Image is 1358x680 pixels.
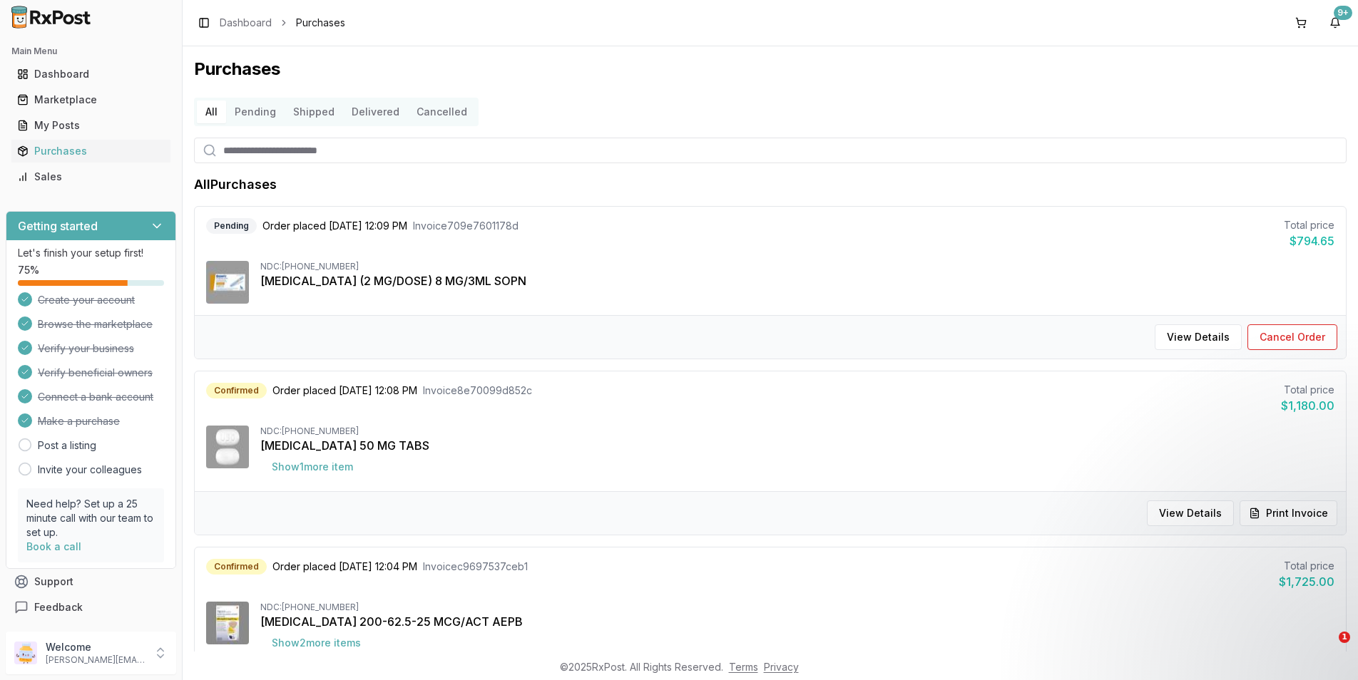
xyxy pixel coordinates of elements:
div: Purchases [17,144,165,158]
button: Support [6,569,176,594]
span: Order placed [DATE] 12:08 PM [272,383,417,398]
div: My Posts [17,118,165,133]
div: NDC: [PHONE_NUMBER] [260,261,1334,272]
span: 1 [1339,632,1350,643]
div: [MEDICAL_DATA] 50 MG TABS [260,437,1334,454]
img: User avatar [14,642,37,664]
button: Delivered [343,101,408,123]
h2: Main Menu [11,46,170,57]
span: Connect a bank account [38,390,153,404]
button: Print Invoice [1240,500,1337,526]
button: Cancelled [408,101,476,123]
span: Feedback [34,600,83,614]
span: Order placed [DATE] 12:04 PM [272,560,417,574]
div: NDC: [PHONE_NUMBER] [260,602,1334,613]
button: Sales [6,165,176,188]
button: Pending [226,101,285,123]
div: Total price [1281,383,1334,397]
span: Verify beneficial owners [38,366,153,380]
a: Privacy [764,661,799,673]
img: RxPost Logo [6,6,97,29]
span: Order placed [DATE] 12:09 PM [262,219,407,233]
button: 9+ [1324,11,1347,34]
button: Cancel Order [1247,324,1337,350]
button: Dashboard [6,63,176,86]
div: Total price [1284,218,1334,232]
a: Invite your colleagues [38,463,142,477]
button: Show1more item [260,454,364,480]
div: NDC: [PHONE_NUMBER] [260,426,1334,437]
h1: All Purchases [194,175,277,195]
span: Verify your business [38,341,134,356]
img: Ozempic (2 MG/DOSE) 8 MG/3ML SOPN [206,261,249,304]
nav: breadcrumb [220,16,345,30]
a: My Posts [11,113,170,138]
p: [PERSON_NAME][EMAIL_ADDRESS][DOMAIN_NAME] [46,654,145,666]
span: Invoice 8e70099d852c [423,383,532,398]
a: Post a listing [38,438,96,453]
p: Welcome [46,640,145,654]
span: Invoice c9697537ceb1 [423,560,528,574]
img: Trelegy Ellipta 200-62.5-25 MCG/ACT AEPB [206,602,249,644]
a: Book a call [26,540,81,552]
span: Make a purchase [38,414,120,428]
a: Terms [729,661,758,673]
button: Feedback [6,594,176,620]
span: 75 % [18,263,39,277]
a: Dashboard [11,61,170,87]
div: Confirmed [206,559,267,575]
div: $1,180.00 [1281,397,1334,414]
a: Marketplace [11,87,170,113]
p: Let's finish your setup first! [18,246,164,260]
button: View Details [1155,324,1242,350]
p: Need help? Set up a 25 minute call with our team to set up. [26,497,155,540]
button: Purchases [6,140,176,163]
a: Dashboard [220,16,272,30]
span: Browse the marketplace [38,317,153,331]
div: [MEDICAL_DATA] (2 MG/DOSE) 8 MG/3ML SOPN [260,272,1334,289]
button: View Details [1147,500,1234,526]
span: Purchases [296,16,345,30]
div: Dashboard [17,67,165,81]
div: Sales [17,170,165,184]
button: My Posts [6,114,176,137]
div: Confirmed [206,383,267,398]
div: Marketplace [17,93,165,107]
h1: Purchases [194,58,1347,81]
button: Shipped [285,101,343,123]
a: Sales [11,164,170,190]
span: Invoice 709e7601178d [413,219,519,233]
button: All [197,101,226,123]
img: Ubrelvy 50 MG TABS [206,426,249,468]
button: Show2more items [260,630,372,656]
div: Pending [206,218,257,234]
button: Marketplace [6,88,176,111]
iframe: Intercom live chat [1309,632,1344,666]
span: Create your account [38,293,135,307]
div: 9+ [1334,6,1352,20]
a: Purchases [11,138,170,164]
div: $794.65 [1284,232,1334,249]
div: [MEDICAL_DATA] 200-62.5-25 MCG/ACT AEPB [260,613,1334,630]
h3: Getting started [18,217,98,235]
